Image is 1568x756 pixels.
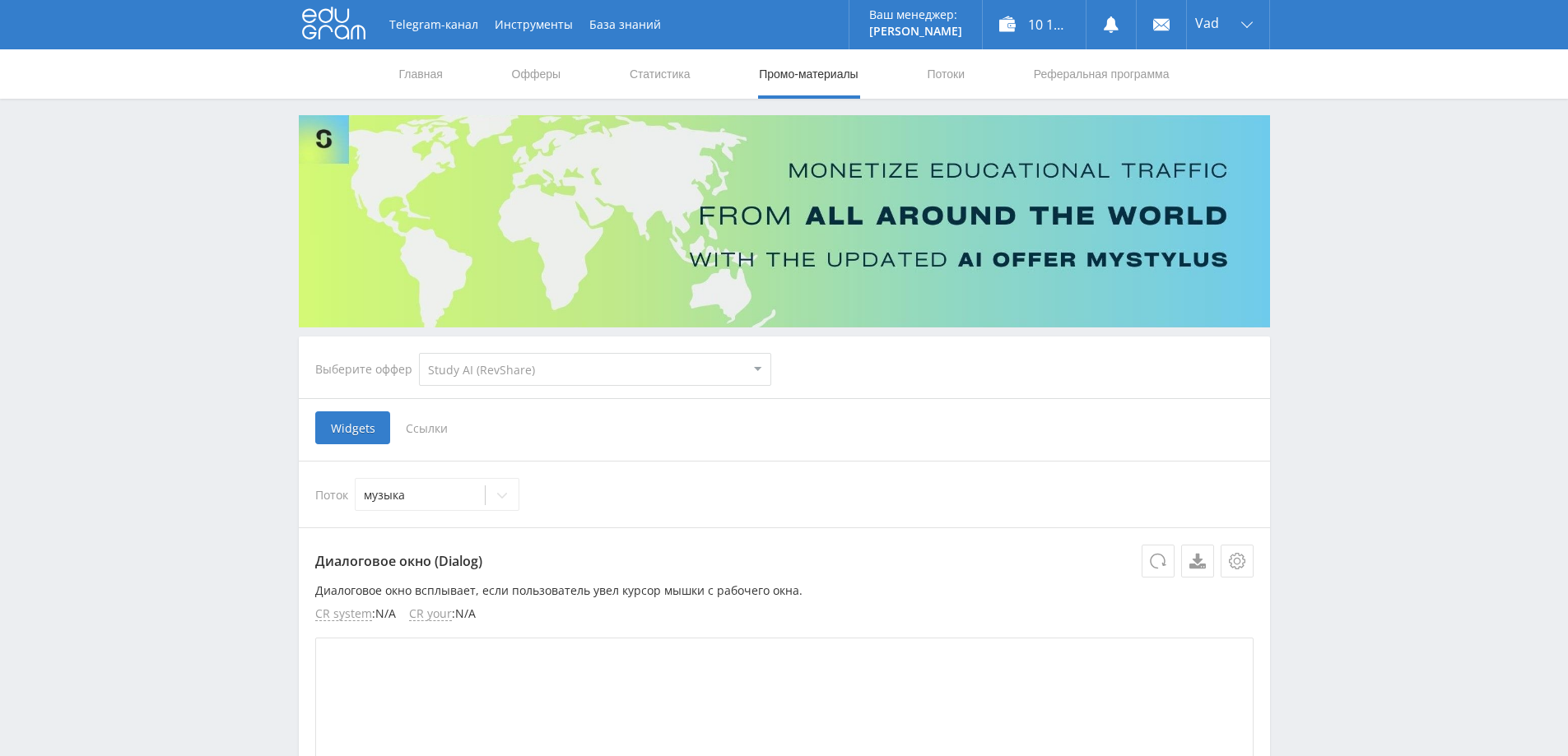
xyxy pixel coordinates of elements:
a: Главная [398,49,444,99]
img: Banner [299,115,1270,327]
div: Поток [315,478,1254,511]
a: Промо-материалы [757,49,859,99]
li: : N/A [315,607,396,621]
p: Диалоговое окно всплывает, если пользователь увел курсор мышки с рабочего окна. [315,584,1254,597]
button: Обновить [1142,545,1175,577]
div: Выберите оффер [315,363,419,376]
span: CR system [315,607,372,621]
p: Ваш менеджер: [869,8,962,21]
p: Диалоговое окно (Dialog) [315,545,1254,577]
span: Widgets [315,411,390,444]
span: Vad [1195,16,1219,30]
a: Статистика [628,49,692,99]
p: [PERSON_NAME] [869,25,962,38]
a: Офферы [510,49,563,99]
a: Скачать [1181,545,1214,577]
span: CR your [409,607,452,621]
button: Настройки [1221,545,1254,577]
li: : N/A [409,607,476,621]
span: Ссылки [390,411,463,444]
a: Потоки [925,49,966,99]
a: Реферальная программа [1032,49,1171,99]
